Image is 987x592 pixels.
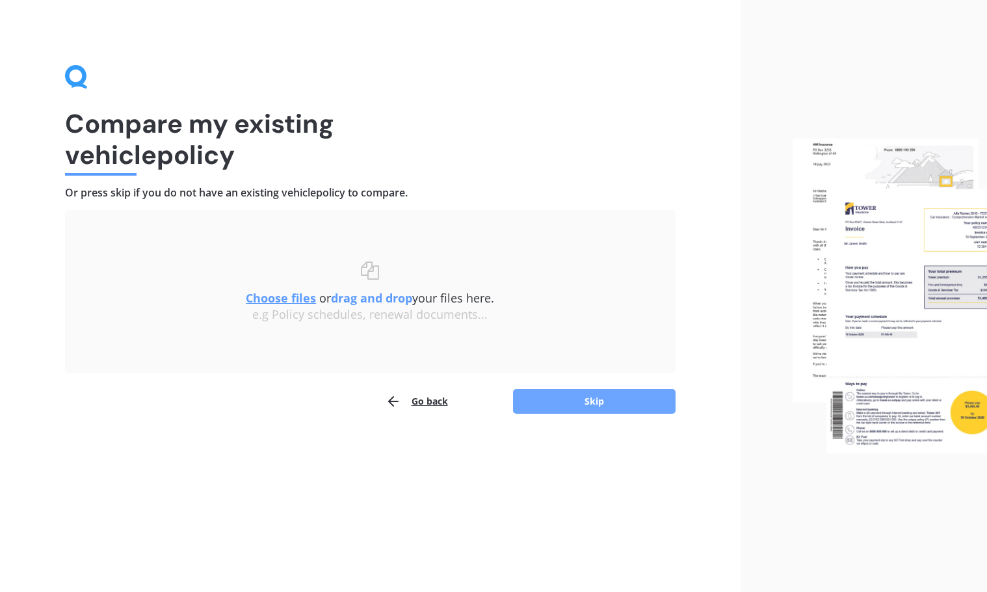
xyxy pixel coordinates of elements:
h4: Or press skip if you do not have an existing vehicle policy to compare. [65,186,676,200]
b: drag and drop [331,290,412,306]
u: Choose files [246,290,316,306]
span: or your files here. [246,290,494,306]
h1: Compare my existing vehicle policy [65,108,676,170]
div: e.g Policy schedules, renewal documents... [91,308,650,322]
button: Skip [513,389,676,414]
button: Go back [386,388,448,414]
